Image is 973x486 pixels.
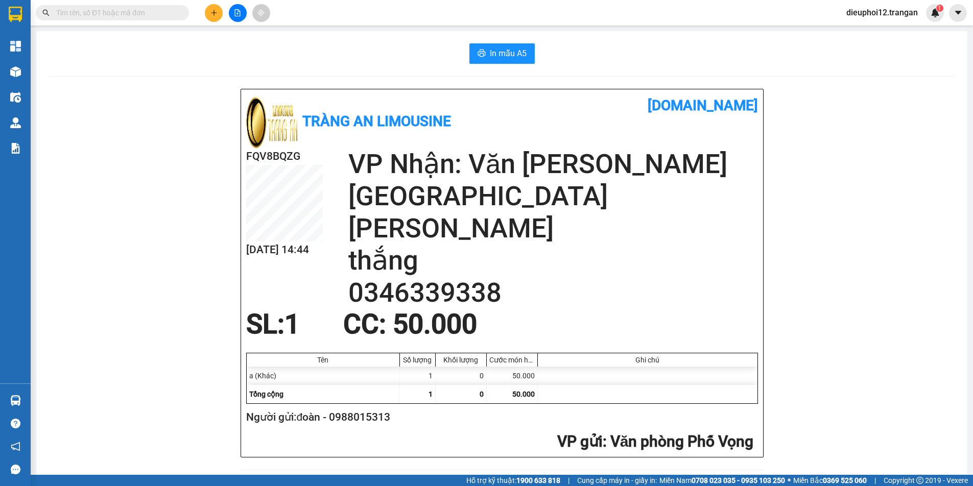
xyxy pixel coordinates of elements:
[284,308,300,340] span: 1
[512,390,535,398] span: 50.000
[949,4,967,22] button: caret-down
[249,356,397,364] div: Tên
[436,367,487,385] div: 0
[247,367,400,385] div: a (Khác)
[931,8,940,17] img: icon-new-feature
[793,475,867,486] span: Miền Bắc
[648,97,758,114] b: [DOMAIN_NAME]
[246,241,323,258] h2: [DATE] 14:44
[348,148,758,245] h2: VP Nhận: Văn [PERSON_NAME][GEOGRAPHIC_DATA][PERSON_NAME]
[42,9,50,16] span: search
[10,395,21,406] img: warehouse-icon
[438,356,484,364] div: Khối lượng
[938,5,941,12] span: 1
[480,390,484,398] span: 0
[568,475,569,486] span: |
[838,6,926,19] span: dieuphoi12.trangan
[10,117,21,128] img: warehouse-icon
[246,97,297,148] img: logo.jpg
[577,475,657,486] span: Cung cấp máy in - giấy in:
[429,390,433,398] span: 1
[205,4,223,22] button: plus
[400,367,436,385] div: 1
[229,4,247,22] button: file-add
[469,43,535,64] button: printerIn mẫu A5
[478,49,486,59] span: printer
[490,47,527,60] span: In mẫu A5
[348,245,758,277] h2: thắng
[557,432,603,450] span: VP gửi
[252,4,270,22] button: aim
[249,390,283,398] span: Tổng cộng
[246,431,754,452] h2: : Văn phòng Phố Vọng
[916,477,923,484] span: copyright
[659,475,785,486] span: Miền Nam
[10,41,21,52] img: dashboard-icon
[823,476,867,484] strong: 0369 525 060
[10,66,21,77] img: warehouse-icon
[11,465,20,474] span: message
[692,476,785,484] strong: 0708 023 035 - 0935 103 250
[10,92,21,103] img: warehouse-icon
[246,308,284,340] span: SL:
[936,5,943,12] sup: 1
[302,113,451,130] b: Tràng An Limousine
[516,476,560,484] strong: 1900 633 818
[348,277,758,309] h2: 0346339338
[246,409,754,426] h2: Người gửi: đoàn - 0988015313
[257,9,265,16] span: aim
[489,356,535,364] div: Cước món hàng
[466,475,560,486] span: Hỗ trợ kỹ thuật:
[56,7,177,18] input: Tìm tên, số ĐT hoặc mã đơn
[788,478,791,482] span: ⚪️
[234,9,241,16] span: file-add
[954,8,963,17] span: caret-down
[540,356,755,364] div: Ghi chú
[246,148,323,165] h2: FQV8BQZG
[9,7,22,22] img: logo-vxr
[874,475,876,486] span: |
[210,9,218,16] span: plus
[337,309,483,339] div: CC : 50.000
[11,419,20,428] span: question-circle
[10,143,21,154] img: solution-icon
[487,367,538,385] div: 50.000
[402,356,433,364] div: Số lượng
[11,442,20,451] span: notification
